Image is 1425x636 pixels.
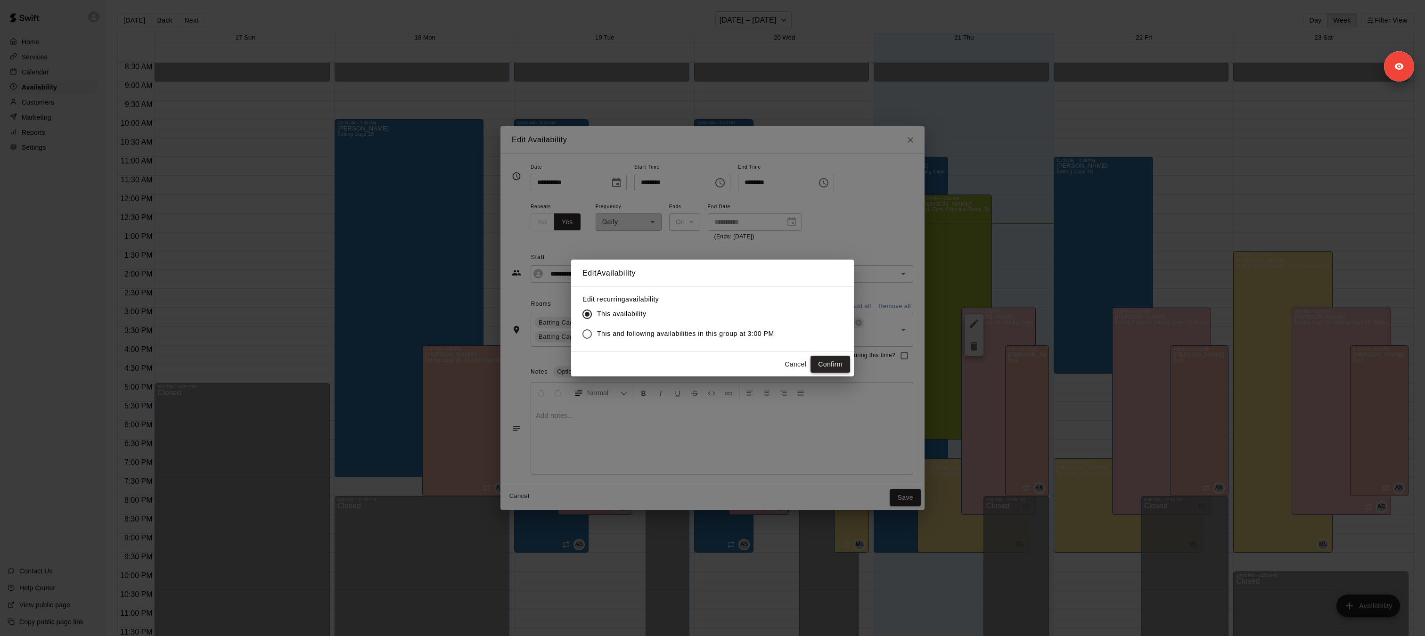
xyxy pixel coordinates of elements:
label: Edit recurring availability [582,294,782,304]
button: Confirm [811,356,850,373]
h2: Edit Availability [571,260,854,287]
span: This availability [597,309,646,319]
button: Cancel [780,356,811,373]
span: This and following availabilities in this group at 3:00 PM [597,329,774,339]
